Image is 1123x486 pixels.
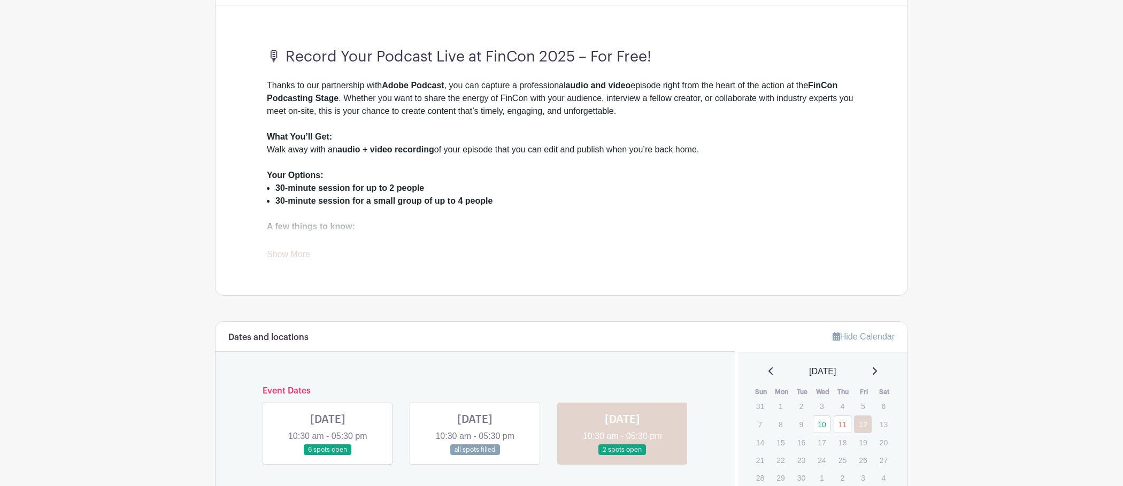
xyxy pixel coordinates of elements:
div: Walk away with an of your episode that you can edit and publish when you’re back home. [267,130,856,169]
li: Spots are but limited— to ensure everyone gets a chance. [275,233,856,246]
p: 21 [751,452,769,468]
strong: 30-minute session for up to 2 people [275,183,424,192]
strong: Your Options: [267,171,323,180]
a: 10 [813,415,830,433]
p: 22 [772,452,789,468]
strong: complimentary [312,235,373,244]
p: 25 [834,452,851,468]
div: Thanks to our partnership with , you can capture a professional episode right from the heart of t... [267,79,856,130]
th: Sun [751,387,772,397]
p: 5 [854,398,872,414]
p: 7 [751,416,769,433]
a: Hide Calendar [833,332,895,341]
p: 19 [854,434,872,451]
h3: 🎙 Record Your Podcast Live at FinCon 2025 – For Free! [267,48,856,66]
a: 11 [834,415,851,433]
h6: Event Dates [254,386,696,396]
th: Tue [792,387,813,397]
p: 17 [813,434,830,451]
th: Sat [874,387,895,397]
p: 4 [834,398,851,414]
strong: audio and video [566,81,631,90]
p: 28 [751,469,769,486]
p: 23 [793,452,810,468]
th: Fri [853,387,874,397]
p: 13 [875,416,893,433]
strong: A few things to know: [267,222,355,231]
p: 14 [751,434,769,451]
p: 15 [772,434,789,451]
span: [DATE] [809,365,836,378]
strong: What You’ll Get: [267,132,332,141]
p: 1 [772,398,789,414]
a: Show More [267,250,310,263]
p: 24 [813,452,830,468]
p: 3 [813,398,830,414]
p: 20 [875,434,893,451]
p: 26 [854,452,872,468]
strong: reserve only one [420,235,488,244]
p: 27 [875,452,893,468]
th: Wed [812,387,833,397]
p: 2 [793,398,810,414]
p: 29 [772,469,789,486]
strong: audio + video recording [337,145,434,154]
p: 2 [834,469,851,486]
p: 4 [875,469,893,486]
strong: 30-minute session for a small group of up to 4 people [275,196,493,205]
p: 16 [793,434,810,451]
p: 18 [834,434,851,451]
th: Mon [771,387,792,397]
p: 30 [793,469,810,486]
strong: Adobe Podcast [382,81,444,90]
p: 6 [875,398,893,414]
p: 31 [751,398,769,414]
a: 12 [854,415,872,433]
strong: FinCon Podcasting Stage [267,81,837,103]
p: 3 [854,469,872,486]
p: 9 [793,416,810,433]
p: 1 [813,469,830,486]
p: 8 [772,416,789,433]
h6: Dates and locations [228,333,309,343]
th: Thu [833,387,854,397]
